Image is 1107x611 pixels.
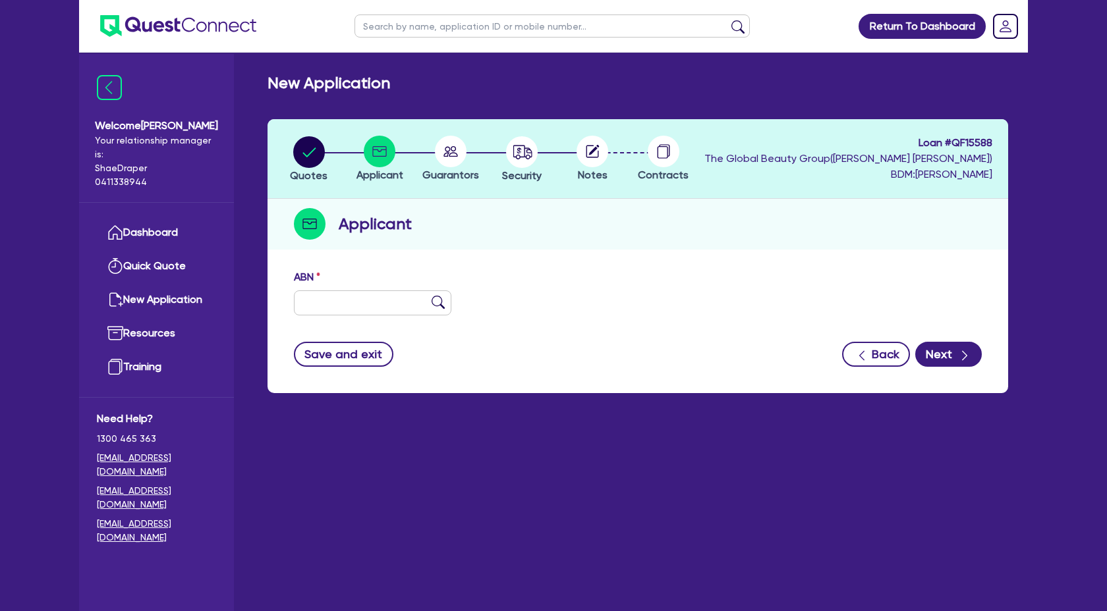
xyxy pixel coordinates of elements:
[107,325,123,341] img: resources
[356,169,403,181] span: Applicant
[95,118,218,134] span: Welcome [PERSON_NAME]
[294,208,326,240] img: step-icon
[294,342,393,367] button: Save and exit
[501,136,542,184] button: Security
[97,517,216,545] a: [EMAIL_ADDRESS][DOMAIN_NAME]
[97,283,216,317] a: New Application
[290,169,327,182] span: Quotes
[100,15,256,37] img: quest-connect-logo-blue
[638,169,689,181] span: Contracts
[422,169,479,181] span: Guarantors
[97,317,216,350] a: Resources
[294,269,320,285] label: ABN
[339,212,412,236] h2: Applicant
[704,167,992,182] span: BDM: [PERSON_NAME]
[704,152,992,165] span: The Global Beauty Group ( [PERSON_NAME] [PERSON_NAME] )
[97,432,216,446] span: 1300 465 363
[97,451,216,479] a: [EMAIL_ADDRESS][DOMAIN_NAME]
[915,342,982,367] button: Next
[988,9,1023,43] a: Dropdown toggle
[578,169,608,181] span: Notes
[97,250,216,283] a: Quick Quote
[97,411,216,427] span: Need Help?
[355,14,750,38] input: Search by name, application ID or mobile number...
[502,169,542,182] span: Security
[859,14,986,39] a: Return To Dashboard
[97,216,216,250] a: Dashboard
[97,75,122,100] img: icon-menu-close
[107,258,123,274] img: quick-quote
[97,484,216,512] a: [EMAIL_ADDRESS][DOMAIN_NAME]
[704,135,992,151] span: Loan # QF15588
[107,292,123,307] img: new-application
[268,74,390,93] h2: New Application
[107,359,123,375] img: training
[432,296,445,309] img: abn-lookup icon
[289,136,328,184] button: Quotes
[842,342,910,367] button: Back
[95,134,218,189] span: Your relationship manager is: Shae Draper 0411338944
[97,350,216,384] a: Training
